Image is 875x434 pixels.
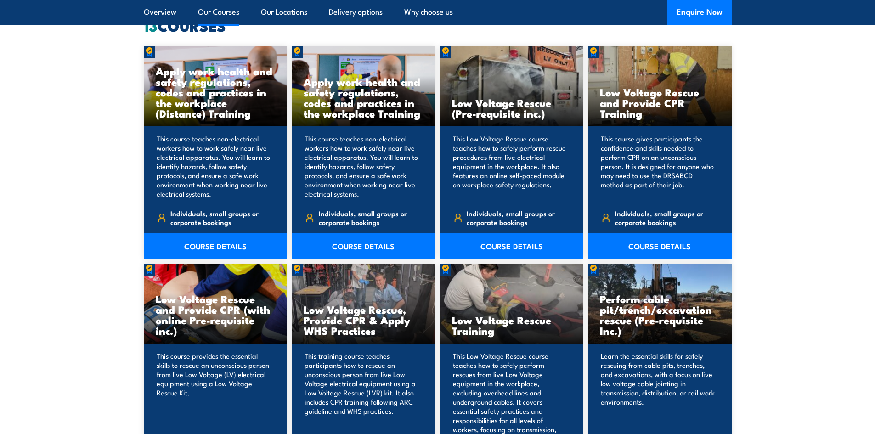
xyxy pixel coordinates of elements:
span: Individuals, small groups or corporate bookings [170,209,271,226]
span: Individuals, small groups or corporate bookings [319,209,420,226]
p: This Low Voltage Rescue course teaches how to safely perform rescue procedures from live electric... [453,134,568,198]
a: COURSE DETAILS [144,233,288,259]
p: This course teaches non-electrical workers how to work safely near live electrical apparatus. You... [157,134,272,198]
p: Learn the essential skills for safely rescuing from cable pits, trenches, and excavations, with a... [601,351,716,434]
span: Individuals, small groups or corporate bookings [615,209,716,226]
h3: Low Voltage Rescue (Pre-requisite inc.) [452,97,572,118]
h3: Low Voltage Rescue, Provide CPR & Apply WHS Practices [304,304,423,336]
strong: 13 [144,14,158,37]
a: COURSE DETAILS [588,233,732,259]
p: This training course teaches participants how to rescue an unconscious person from live Low Volta... [305,351,420,434]
h3: Apply work health and safety regulations, codes and practices in the workplace (Distance) Training [156,66,276,118]
p: This course provides the essential skills to rescue an unconscious person from live Low Voltage (... [157,351,272,434]
a: COURSE DETAILS [292,233,435,259]
h3: Low Voltage Rescue and Provide CPR (with online Pre-requisite inc.) [156,293,276,336]
p: This course teaches non-electrical workers how to work safely near live electrical apparatus. You... [305,134,420,198]
a: COURSE DETAILS [440,233,584,259]
h3: Low Voltage Rescue and Provide CPR Training [600,87,720,118]
h3: Low Voltage Rescue Training [452,315,572,336]
span: Individuals, small groups or corporate bookings [467,209,568,226]
p: This course gives participants the confidence and skills needed to perform CPR on an unconscious ... [601,134,716,198]
h2: COURSES [144,19,732,32]
h3: Apply work health and safety regulations, codes and practices in the workplace Training [304,76,423,118]
h3: Perform cable pit/trench/excavation rescue (Pre-requisite Inc.) [600,293,720,336]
